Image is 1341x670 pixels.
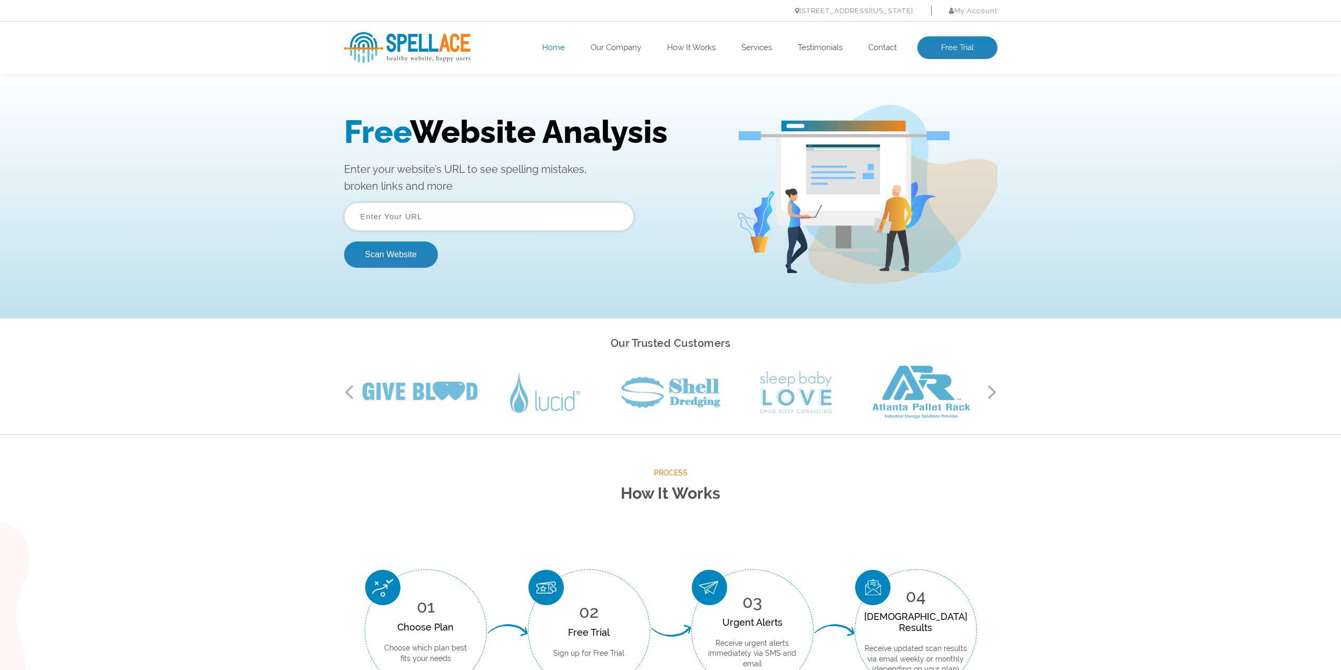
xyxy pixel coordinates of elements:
[692,570,727,605] img: Urgent Alerts
[344,132,634,160] input: Enter Your URL
[528,570,564,605] img: Free Trial
[344,43,720,80] h1: Website Analysis
[381,622,471,633] div: Choose Plan
[742,592,762,611] span: 03
[708,638,797,669] p: Receive urgent alerts immediately via SMS and email
[553,648,624,659] p: Sign up for Free Trial
[344,90,720,124] p: Enter your website’s URL to see spelling mistakes, broken links and more
[344,334,997,353] h2: Our Trusted Customers
[344,480,997,508] h2: How It Works
[344,467,997,480] span: Process
[417,597,435,616] span: 01
[621,376,720,408] img: Shell Dredging
[736,34,997,213] img: Free Webiste Analysis
[344,171,438,197] button: Scan Website
[381,643,471,664] p: Choose which plan best fits your needs
[579,602,599,622] span: 02
[739,61,950,70] img: Free Webiste Analysis
[708,617,797,628] div: Urgent Alerts
[365,570,400,605] img: Choose Plan
[344,43,410,80] span: Free
[363,382,477,403] img: Give Blood
[760,371,832,413] img: Sleep Baby Love
[855,570,890,605] img: Scan Result
[864,611,967,633] div: [DEMOGRAPHIC_DATA] Results
[344,384,355,400] button: Previous
[510,372,580,413] img: Lucid
[906,586,926,606] span: 04
[553,627,624,638] div: Free Trial
[987,384,997,400] button: Next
